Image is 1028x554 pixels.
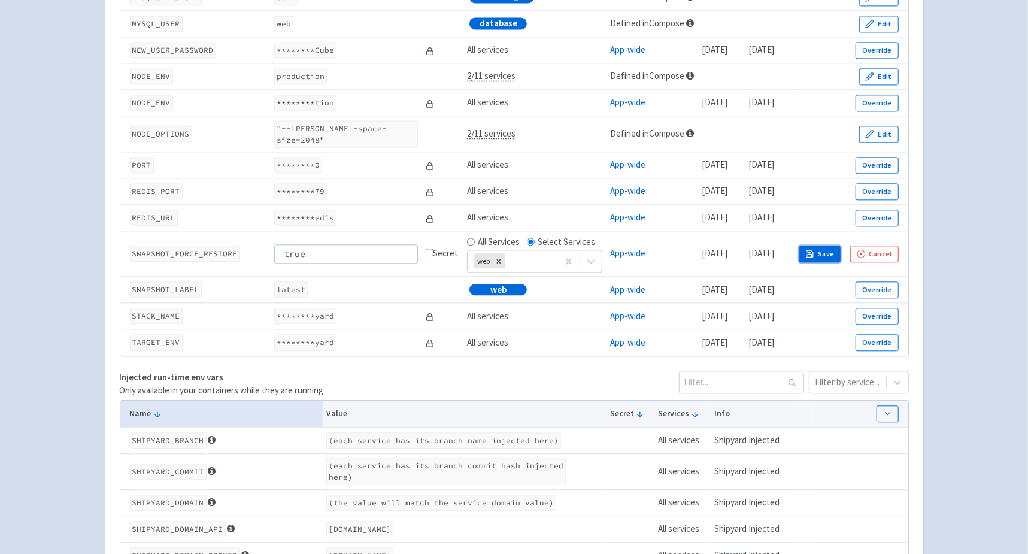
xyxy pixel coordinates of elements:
[463,303,607,329] td: All services
[274,120,418,148] code: "--[PERSON_NAME]-space-size=2048"
[120,384,324,398] p: Only available in your containers while they are running
[679,371,804,393] input: Filter...
[274,16,293,32] code: web
[856,157,898,174] button: Override
[610,96,645,108] a: App-wide
[749,310,775,322] time: [DATE]
[654,489,711,516] td: All services
[702,185,727,196] time: [DATE]
[856,95,898,111] button: Override
[711,516,794,542] td: Shipyard Injected
[490,284,507,296] span: web
[467,128,515,139] span: 2/11 services
[130,246,240,262] code: SNAPSHOT_FORCE_RESTORE
[326,458,566,485] code: (each service has its branch commit hash injected here)
[702,247,727,259] time: [DATE]
[702,284,727,295] time: [DATE]
[130,334,183,350] code: TARGET_ENV
[749,185,775,196] time: [DATE]
[702,96,727,108] time: [DATE]
[130,16,183,32] code: MYSQL_USER
[610,159,645,170] a: App-wide
[610,407,650,420] button: Secret
[130,42,216,58] code: NEW_USER_PASSWORD
[654,516,711,542] td: All services
[856,183,898,200] button: Override
[749,159,775,170] time: [DATE]
[538,235,595,249] label: Select Services
[130,407,319,420] button: Name
[749,211,775,223] time: [DATE]
[130,495,207,511] code: SHIPYARD_DOMAIN
[749,337,775,348] time: [DATE]
[130,183,183,199] code: REDIS_PORT
[702,44,727,55] time: [DATE]
[323,401,607,428] th: Value
[463,152,607,178] td: All services
[856,334,898,351] button: Override
[610,284,645,295] a: App-wide
[610,44,645,55] a: App-wide
[856,210,898,226] button: Override
[856,308,898,325] button: Override
[702,211,727,223] time: [DATE]
[610,70,684,81] a: Defined in Compose
[326,495,556,511] code: (the value will match the service domain value)
[749,247,775,259] time: [DATE]
[326,432,561,449] code: (each service has its branch name injected here)
[130,464,207,480] code: SHIPYARD_COMMIT
[130,68,173,84] code: NODE_ENV
[610,211,645,223] a: App-wide
[463,205,607,231] td: All services
[711,489,794,516] td: Shipyard Injected
[480,17,517,29] span: database
[120,371,224,383] strong: Injected run-time env vars
[610,310,645,322] a: App-wide
[850,246,898,262] button: Cancel
[711,453,794,489] td: Shipyard Injected
[610,128,684,139] a: Defined in Compose
[749,96,775,108] time: [DATE]
[654,427,711,453] td: All services
[130,308,183,324] code: STACK_NAME
[859,16,899,32] button: Edit
[130,95,173,111] code: NODE_ENV
[274,68,327,84] code: production
[130,281,202,298] code: SNAPSHOT_LABEL
[856,42,898,59] button: Override
[130,126,192,142] code: NODE_OPTIONS
[463,37,607,63] td: All services
[463,90,607,116] td: All services
[463,329,607,356] td: All services
[130,432,207,449] code: SHIPYARD_BRANCH
[467,70,515,81] span: 2/11 services
[130,210,178,226] code: REDIS_URL
[859,126,899,143] button: Edit
[274,244,418,264] input: false
[749,44,775,55] time: [DATE]
[478,235,520,249] label: All Services
[711,401,794,428] th: Info
[474,253,492,268] div: web
[711,427,794,453] td: Shipyard Injected
[654,453,711,489] td: All services
[799,246,841,262] button: Save
[749,284,775,295] time: [DATE]
[130,157,154,173] code: PORT
[130,521,226,537] code: SHIPYARD_DOMAIN_API
[658,407,706,420] button: Services
[463,178,607,205] td: All services
[702,310,727,322] time: [DATE]
[326,521,393,537] code: [DOMAIN_NAME]
[274,281,308,298] code: latest
[610,17,684,29] a: Defined in Compose
[702,337,727,348] time: [DATE]
[426,247,460,261] div: Secret
[856,281,898,298] button: Override
[610,247,645,259] a: App-wide
[610,185,645,196] a: App-wide
[610,337,645,348] a: App-wide
[492,253,505,268] div: Remove web
[859,68,899,85] button: Edit
[702,159,727,170] time: [DATE]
